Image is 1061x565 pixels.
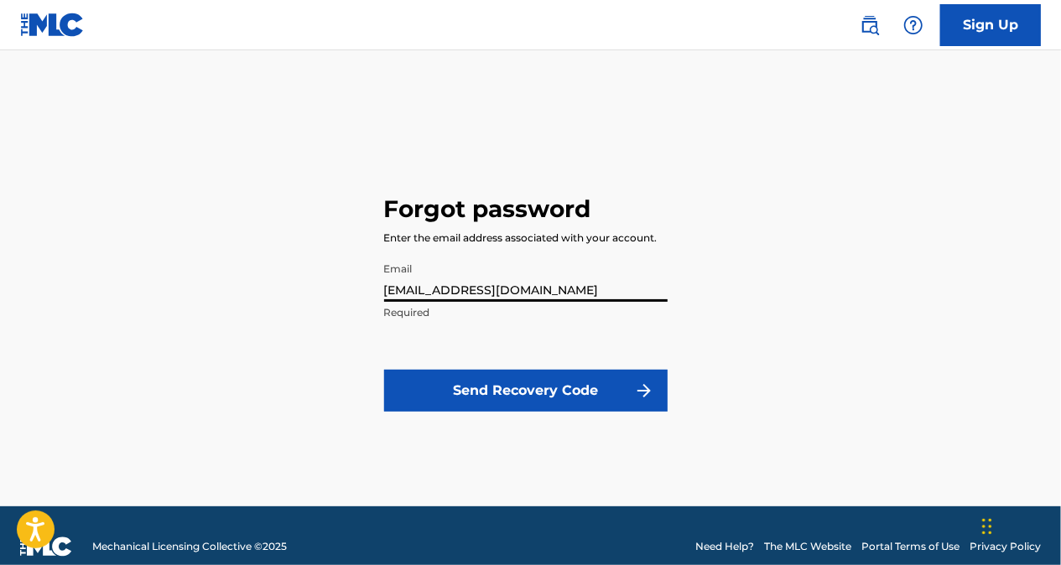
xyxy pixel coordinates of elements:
[634,381,654,401] img: f7272a7cc735f4ea7f67.svg
[384,231,658,246] div: Enter the email address associated with your account.
[20,536,72,557] img: logo
[860,15,880,35] img: search
[92,539,287,554] span: Mechanical Licensing Collective © 2025
[970,539,1041,554] a: Privacy Policy
[695,539,754,554] a: Need Help?
[940,4,1041,46] a: Sign Up
[384,305,668,320] p: Required
[897,8,930,42] div: Help
[384,194,591,224] h3: Forgot password
[977,485,1061,565] iframe: Chat Widget
[903,15,923,35] img: help
[764,539,851,554] a: The MLC Website
[982,501,992,552] div: Drag
[861,539,960,554] a: Portal Terms of Use
[20,13,85,37] img: MLC Logo
[384,370,668,412] button: Send Recovery Code
[853,8,887,42] a: Public Search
